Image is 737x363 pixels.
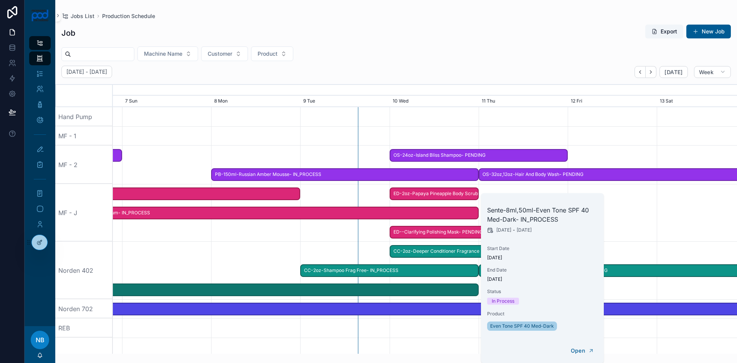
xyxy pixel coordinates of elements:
h2: [DATE] - [DATE] [66,68,107,76]
div: MF - J [55,184,113,242]
div: In Process [492,298,514,305]
div: PB-150ml-Russian Amber Mousse- IN_PROCESS [211,168,479,181]
button: Select Button [251,46,293,61]
div: Hand Pump [55,107,113,126]
span: Lion Pose-30ml-4x Unspotted Serum- IN_PROCESS [33,207,478,219]
a: Jobs List [61,12,94,20]
div: 8 Mon [211,96,300,107]
button: Select Button [201,46,248,61]
span: [DATE] [517,227,532,233]
span: Jobs List [71,12,94,20]
div: ED-2oz-Papaya Pineapple Body Scrub- PENDING [390,187,479,200]
div: 11 Thu [479,96,568,107]
img: App logo [31,9,49,22]
span: NB [36,335,45,345]
span: PB-150ml-Russian Amber Mousse- IN_PROCESS [212,168,478,181]
div: MF - 1 [55,126,113,146]
h1: Job [61,28,75,38]
span: - [513,227,515,233]
button: Week [694,66,731,78]
span: [DATE] [496,227,511,233]
span: Open [571,347,585,354]
div: scrollable content [25,31,55,241]
span: Start Date [487,245,598,252]
div: ED--Clarifying Polishing Mask- PENDING [390,226,568,239]
span: Product [258,50,278,58]
span: Week [699,69,714,76]
div: REB [55,318,113,338]
span: Even Tone SPF 40 Med-Dark [490,323,554,329]
button: Select Button [137,46,198,61]
h2: Sente-8ml,50ml-Even Tone SPF 40 Med-Dark- IN_PROCESS [487,206,598,224]
div: Norden 702 [55,299,113,318]
div: Norden 402 [55,242,113,299]
span: [DATE] [664,69,682,76]
button: Open [566,345,599,357]
a: Even Tone SPF 40 Med-Dark [487,322,557,331]
span: Customer [208,50,232,58]
div: 10 Wed [390,96,479,107]
button: New Job [686,25,731,38]
button: [DATE] [659,66,687,78]
button: Export [645,25,683,38]
div: 7 Sun [122,96,211,107]
span: CC-2oz-Deeper Conditioner Fragrance Free- PENDING [390,245,567,258]
div: 12 Fri [568,96,657,107]
span: Status [487,288,598,295]
span: OS-24oz-Island Bliss Shampoo- PENDING [390,149,567,162]
div: CC-2oz-Deeper Conditioner Fragrance Free- PENDING [390,245,568,258]
div: MF - 2 [55,146,113,184]
div: 9 Tue [300,96,389,107]
span: Product [487,311,598,317]
div: OS-24oz-Island Bliss Shampoo- PENDING [390,149,568,162]
a: Production Schedule [102,12,155,20]
span: ED-2oz-Papaya Pineapple Body Scrub- PENDING [390,187,478,200]
div: CC-2oz-Shampoo Frag Free- IN_PROCESS [300,264,479,277]
span: [DATE] [487,255,598,261]
span: CC-2oz-Shampoo Frag Free- IN_PROCESS [301,264,478,277]
span: ED--Clarifying Polishing Mask- PENDING [390,226,567,239]
span: End Date [487,267,598,273]
span: [DATE] [487,276,598,282]
span: Machine Name [144,50,182,58]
